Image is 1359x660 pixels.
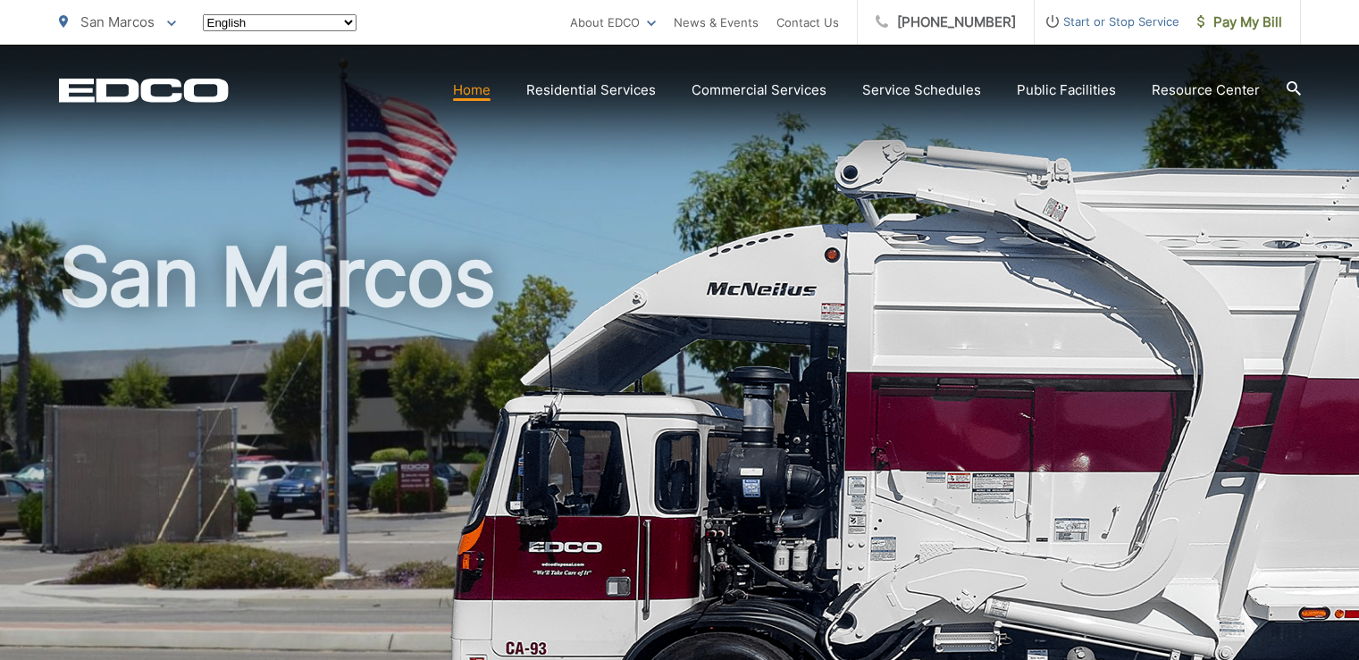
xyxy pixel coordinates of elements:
[203,14,357,31] select: Select a language
[674,12,759,33] a: News & Events
[1017,79,1116,101] a: Public Facilities
[862,79,981,101] a: Service Schedules
[59,78,229,103] a: EDCD logo. Return to the homepage.
[453,79,491,101] a: Home
[692,79,826,101] a: Commercial Services
[80,13,155,30] span: San Marcos
[526,79,656,101] a: Residential Services
[1197,12,1282,33] span: Pay My Bill
[570,12,656,33] a: About EDCO
[776,12,839,33] a: Contact Us
[1152,79,1260,101] a: Resource Center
